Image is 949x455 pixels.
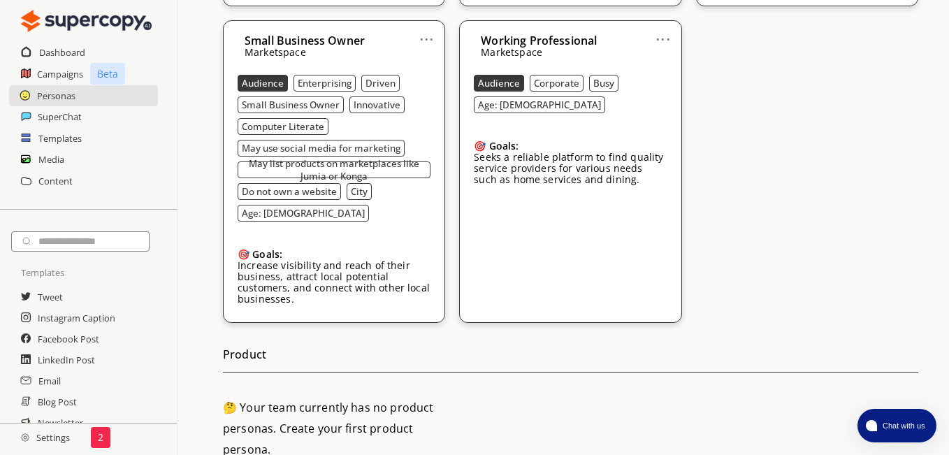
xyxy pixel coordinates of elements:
[38,149,64,170] a: Media
[481,47,597,58] p: Marketspace
[481,33,597,48] b: Working Professional
[39,42,85,63] a: Dashboard
[238,118,328,135] button: Computer Literate
[474,152,667,185] p: Seeks a reliable platform to find quality service providers for various needs such as home servic...
[242,120,324,133] b: Computer Literate
[38,128,82,149] a: Templates
[474,140,667,152] div: 🎯
[38,328,99,349] a: Facebook Post
[238,183,341,200] button: Do not own a website
[38,412,83,433] a: Newsletter
[38,287,63,308] a: Tweet
[877,420,928,431] span: Chat with us
[38,106,82,127] a: SuperChat
[245,47,365,58] p: Marketspace
[655,28,670,39] a: ...
[242,77,284,89] b: Audience
[238,260,430,305] p: Increase visibility and reach of their business, attract local potential customers, and connect w...
[347,183,372,200] button: City
[242,157,426,182] b: May list products on marketplaces like Jumia or Konga
[474,96,605,113] button: Age: [DEMOGRAPHIC_DATA]
[21,433,29,442] img: Close
[37,64,83,85] a: Campaigns
[474,75,524,92] button: Audience
[98,432,103,443] p: 2
[534,77,579,89] b: Corporate
[298,77,352,89] b: Enterprising
[489,139,519,152] b: Goals:
[238,161,430,178] button: May list products on marketplaces like Jumia or Konga
[351,185,368,198] b: City
[361,75,400,92] button: Driven
[37,85,75,106] a: Personas
[238,205,369,222] button: Age: [DEMOGRAPHIC_DATA]
[593,77,614,89] b: Busy
[242,185,337,198] b: Do not own a website
[242,142,400,154] b: May use social media for marketing
[478,99,601,111] b: Age: [DEMOGRAPHIC_DATA]
[245,33,365,48] b: Small Business Owner
[38,308,115,328] a: Instagram Caption
[530,75,584,92] button: Corporate
[354,99,400,111] b: Innovative
[38,171,73,192] a: Content
[294,75,356,92] button: Enterprising
[238,75,288,92] button: Audience
[419,28,434,39] a: ...
[478,77,520,89] b: Audience
[223,344,918,373] h2: Product
[242,207,365,219] b: Age: [DEMOGRAPHIC_DATA]
[252,247,282,261] b: Goals:
[857,409,936,442] button: atlas-launcher
[242,99,340,111] b: Small Business Owner
[21,7,152,35] img: Close
[238,96,344,113] button: Small Business Owner
[90,63,125,85] p: Beta
[238,140,405,157] button: May use social media for marketing
[349,96,405,113] button: Innovative
[38,370,61,391] a: Email
[589,75,618,92] button: Busy
[38,391,77,412] a: Blog Post
[365,77,396,89] b: Driven
[238,249,430,260] div: 🎯
[38,349,95,370] a: LinkedIn Post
